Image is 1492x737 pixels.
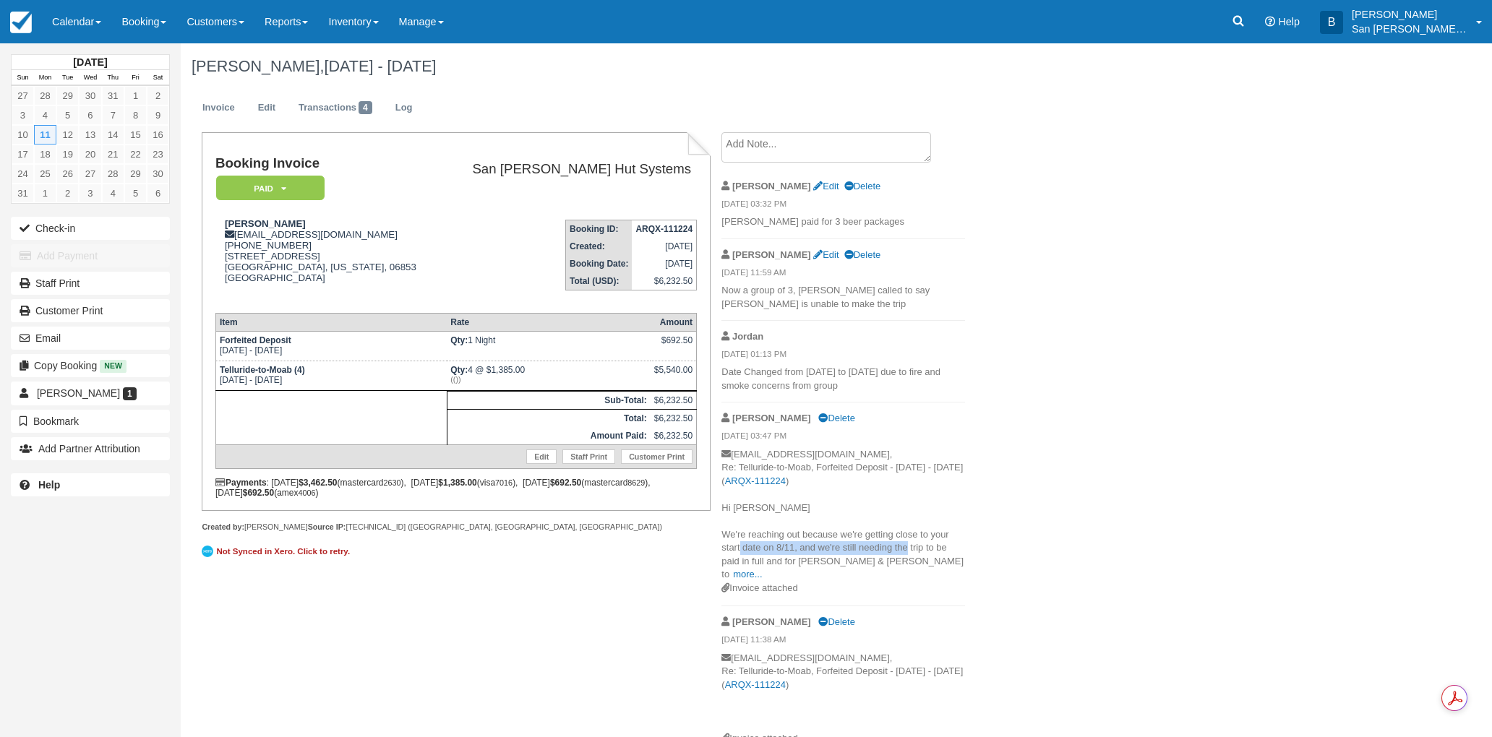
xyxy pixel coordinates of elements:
[11,473,170,496] a: Help
[215,175,320,202] a: Paid
[1320,11,1343,34] div: B
[651,313,697,331] th: Amount
[100,360,127,372] span: New
[102,125,124,145] a: 14
[10,12,32,33] img: checkfront-main-nav-mini-logo.png
[124,145,147,164] a: 22
[721,652,965,732] p: [EMAIL_ADDRESS][DOMAIN_NAME], Re: Telluride-to-Moab, Forfeited Deposit - [DATE] - [DATE] ( )
[124,164,147,184] a: 29
[732,616,811,627] strong: [PERSON_NAME]
[359,101,372,114] span: 4
[11,217,170,240] button: Check-in
[102,105,124,125] a: 7
[818,616,854,627] a: Delete
[147,86,169,105] a: 2
[12,125,34,145] a: 10
[79,105,101,125] a: 6
[192,58,1289,75] h1: [PERSON_NAME],
[147,70,169,86] th: Sat
[202,522,244,531] strong: Created by:
[123,387,137,400] span: 1
[818,413,854,423] a: Delete
[566,272,633,290] th: Total (USD):
[56,105,79,125] a: 5
[56,125,79,145] a: 12
[562,449,615,464] a: Staff Print
[12,164,34,184] a: 24
[447,427,650,445] th: Amount Paid:
[56,70,79,86] th: Tue
[124,184,147,203] a: 5
[56,164,79,184] a: 26
[324,57,436,75] span: [DATE] - [DATE]
[438,478,476,488] strong: $1,385.00
[725,679,786,690] a: ARQX-111224
[12,184,34,203] a: 31
[215,331,447,361] td: [DATE] - [DATE]
[124,70,147,86] th: Fri
[11,354,170,377] button: Copy Booking New
[102,86,124,105] a: 31
[447,391,650,409] th: Sub-Total:
[566,238,633,255] th: Created:
[11,410,170,433] button: Bookmark
[732,181,811,191] strong: [PERSON_NAME]
[299,488,316,497] small: 4006
[34,125,56,145] a: 11
[34,164,56,184] a: 25
[225,218,306,229] strong: [PERSON_NAME]
[632,272,696,290] td: $6,232.50
[34,184,56,203] a: 1
[308,522,346,531] strong: Source IP:
[632,238,696,255] td: [DATE]
[243,488,274,498] strong: $692.50
[721,582,965,595] div: Invoice attached
[11,299,170,322] a: Customer Print
[192,94,246,122] a: Invoice
[147,125,169,145] a: 16
[721,198,965,214] em: [DATE] 03:32 PM
[732,413,811,423] strong: [PERSON_NAME]
[566,255,633,272] th: Booking Date:
[447,313,650,331] th: Rate
[450,375,646,384] em: (())
[124,125,147,145] a: 15
[721,448,965,582] p: [EMAIL_ADDRESS][DOMAIN_NAME], Re: Telluride-to-Moab, Forfeited Deposit - [DATE] - [DATE] ( ) Hi [...
[447,361,650,390] td: 4 @ $1,385.00
[721,634,965,650] em: [DATE] 11:38 AM
[813,249,839,260] a: Edit
[216,176,325,201] em: Paid
[721,430,965,446] em: [DATE] 03:47 PM
[844,181,880,191] a: Delete
[844,249,880,260] a: Delete
[495,478,513,487] small: 7016
[37,387,120,399] span: [PERSON_NAME]
[447,331,650,361] td: 1 Night
[215,478,697,498] div: : [DATE] (mastercard ), [DATE] (visa ), [DATE] (mastercard ), [DATE] (amex )
[450,335,468,345] strong: Qty
[220,365,305,375] strong: Telluride-to-Moab (4)
[11,382,170,405] a: [PERSON_NAME] 1
[721,267,965,283] em: [DATE] 11:59 AM
[202,522,710,533] div: [PERSON_NAME] [TECHNICAL_ID] ([GEOGRAPHIC_DATA], [GEOGRAPHIC_DATA], [GEOGRAPHIC_DATA])
[79,86,101,105] a: 30
[288,94,383,122] a: Transactions4
[79,70,101,86] th: Wed
[566,220,633,238] th: Booking ID:
[445,162,691,177] h2: San [PERSON_NAME] Hut Systems
[384,478,401,487] small: 2630
[733,569,762,579] a: more...
[34,70,56,86] th: Mon
[11,327,170,350] button: Email
[651,427,697,445] td: $6,232.50
[247,94,286,122] a: Edit
[102,184,124,203] a: 4
[124,105,147,125] a: 8
[450,365,468,375] strong: Qty
[102,70,124,86] th: Thu
[147,145,169,164] a: 23
[12,145,34,164] a: 17
[654,335,693,357] div: $692.50
[56,86,79,105] a: 29
[526,449,557,464] a: Edit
